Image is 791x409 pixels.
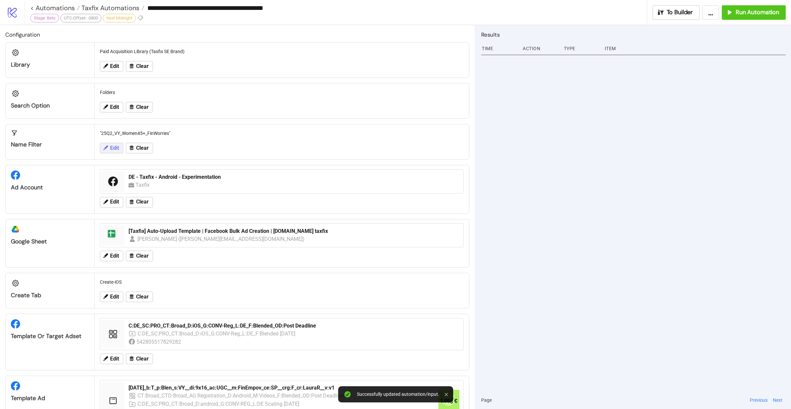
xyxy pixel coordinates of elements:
h2: Configuration [5,30,469,39]
div: Next Midnight [103,14,136,22]
span: Edit [110,199,119,205]
span: Edit [110,145,119,151]
span: Clear [136,294,149,300]
span: To Builder [667,9,693,16]
div: Create Tab [11,292,89,299]
span: Clear [136,199,149,205]
div: C:DE_SC:PRO_CT:Broad_D:iOS_G:CONV-Reg_L:DE_F:Blended_OD:Post Deadline [129,322,459,330]
button: Run Automation [722,5,786,20]
span: Edit [110,104,119,110]
button: Clear [126,102,153,112]
div: Time [481,42,517,55]
div: Name Filter [11,141,89,148]
div: Item [604,42,786,55]
div: CT:Broad_CTD:Broad_AG:Registration_D:Android_M:Videos_F:Blended_OD:Post Deadline [137,392,344,400]
h2: Results [481,30,786,39]
div: Template Ad [11,394,89,402]
div: Search Option [11,102,89,110]
span: Clear [136,63,149,69]
button: Edit [100,197,123,207]
div: Library [11,61,89,69]
div: [DATE]_b:T_p:Blen_s:VY__di:9x16_ac:UGC__m:FinEmpov_ce:SP__crg:F_cr:LauraR__v:v1 [129,384,433,392]
div: [PERSON_NAME] ([PERSON_NAME][EMAIL_ADDRESS][DOMAIN_NAME]) [137,235,305,243]
span: Run Automation [736,9,779,16]
a: Taxfix Automations [80,5,144,11]
button: Edit [100,292,123,302]
button: To Builder [653,5,700,20]
div: 542805517829282 [136,338,182,346]
button: ... [702,5,719,20]
div: Template or Target Adset [11,332,89,340]
button: Clear [126,251,153,261]
span: Clear [136,145,149,151]
a: < Automations [30,5,80,11]
div: C:DE_SC:PRO_CT:Broad_D:iOS_G:CONV-Reg_L:DE_F:Blended [DATE] [137,330,296,338]
span: Edit [110,356,119,362]
div: Folders [97,86,466,99]
div: Taxfix [135,181,152,189]
div: Stage: Beta [30,14,59,22]
button: Next [771,396,784,404]
span: Page [481,396,492,404]
div: Action [522,42,558,55]
span: Clear [136,104,149,110]
button: Edit [100,251,123,261]
div: Google Sheet [11,238,89,245]
button: Previous [748,396,770,404]
div: Paid Acquisition Library (Taxfix SE Brand) [97,45,466,58]
div: Successfully updated automation/input. [357,392,439,397]
div: Type [563,42,600,55]
button: Edit [100,354,123,364]
div: C:DE_SC:PRO_CT:Broad_D:android_G:CONV-REG_L:DE Scaling [DATE] [137,400,300,408]
div: [Taxfix] Auto-Upload Template | Facebook Bulk Ad Creation | [DOMAIN_NAME] taxfix [129,228,459,235]
span: Taxfix Automations [80,4,139,12]
button: Edit [100,61,123,72]
div: "25Q2_VY_Women45+_FinWorries" [97,127,466,140]
span: Edit [110,63,119,69]
button: Clear [126,292,153,302]
div: DE - Taxfix - Android - Experimentation [129,173,459,181]
button: Clear [126,61,153,72]
button: Clear [126,197,153,207]
button: Clear [126,354,153,364]
button: Clear [126,143,153,153]
button: Edit [100,143,123,153]
span: Edit [110,294,119,300]
div: Create-iOS [97,276,466,288]
button: Edit [100,102,123,112]
span: Clear [136,356,149,362]
span: Edit [110,253,119,259]
span: Clear [136,253,149,259]
div: UTC-Offset: -0800 [60,14,102,22]
div: Ad Account [11,184,89,191]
